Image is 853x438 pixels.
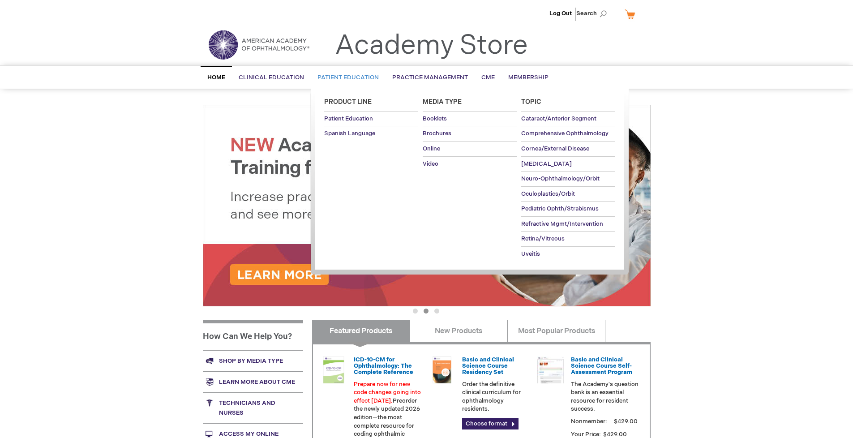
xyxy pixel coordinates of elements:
[521,190,575,198] span: Oculoplastics/Orbit
[239,74,304,81] span: Clinical Education
[549,10,572,17] a: Log Out
[392,74,468,81] span: Practice Management
[521,205,599,212] span: Pediatric Ophth/Strabismus
[429,356,455,383] img: 02850963u_47.png
[521,175,600,182] span: Neuro-Ophthalmology/Orbit
[434,309,439,313] button: 3 of 3
[462,380,530,413] p: Order the definitive clinical curriculum for ophthalmology residents.
[521,115,596,122] span: Cataract/Anterior Segment
[462,356,514,376] a: Basic and Clinical Science Course Residency Set
[203,320,303,350] h1: How Can We Help You?
[521,98,541,106] span: Topic
[423,130,451,137] span: Brochures
[203,392,303,423] a: Technicians and nurses
[521,220,603,228] span: Refractive Mgmt/Intervention
[335,30,528,62] a: Academy Store
[508,74,549,81] span: Membership
[410,320,508,342] a: New Products
[571,431,601,438] strong: Your Price:
[354,381,421,404] font: Prepare now for new code changes going into effect [DATE].
[423,98,462,106] span: Media Type
[537,356,564,383] img: bcscself_20.jpg
[320,356,347,383] img: 0120008u_42.png
[613,418,639,425] span: $429.00
[423,160,438,167] span: Video
[324,98,372,106] span: Product Line
[317,74,379,81] span: Patient Education
[354,356,413,376] a: ICD-10-CM for Ophthalmology: The Complete Reference
[521,130,609,137] span: Comprehensive Ophthalmology
[507,320,605,342] a: Most Popular Products
[602,431,628,438] span: $429.00
[324,115,373,122] span: Patient Education
[423,115,447,122] span: Booklets
[462,418,519,429] a: Choose format
[203,371,303,392] a: Learn more about CME
[423,145,440,152] span: Online
[203,350,303,371] a: Shop by media type
[413,309,418,313] button: 1 of 3
[207,74,225,81] span: Home
[571,416,607,427] strong: Nonmember:
[576,4,610,22] span: Search
[312,320,410,342] a: Featured Products
[571,356,632,376] a: Basic and Clinical Science Course Self-Assessment Program
[424,309,429,313] button: 2 of 3
[521,145,589,152] span: Cornea/External Disease
[521,160,572,167] span: [MEDICAL_DATA]
[571,380,639,413] p: The Academy's question bank is an essential resource for resident success.
[521,250,540,258] span: Uveitis
[481,74,495,81] span: CME
[324,130,375,137] span: Spanish Language
[521,235,565,242] span: Retina/Vitreous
